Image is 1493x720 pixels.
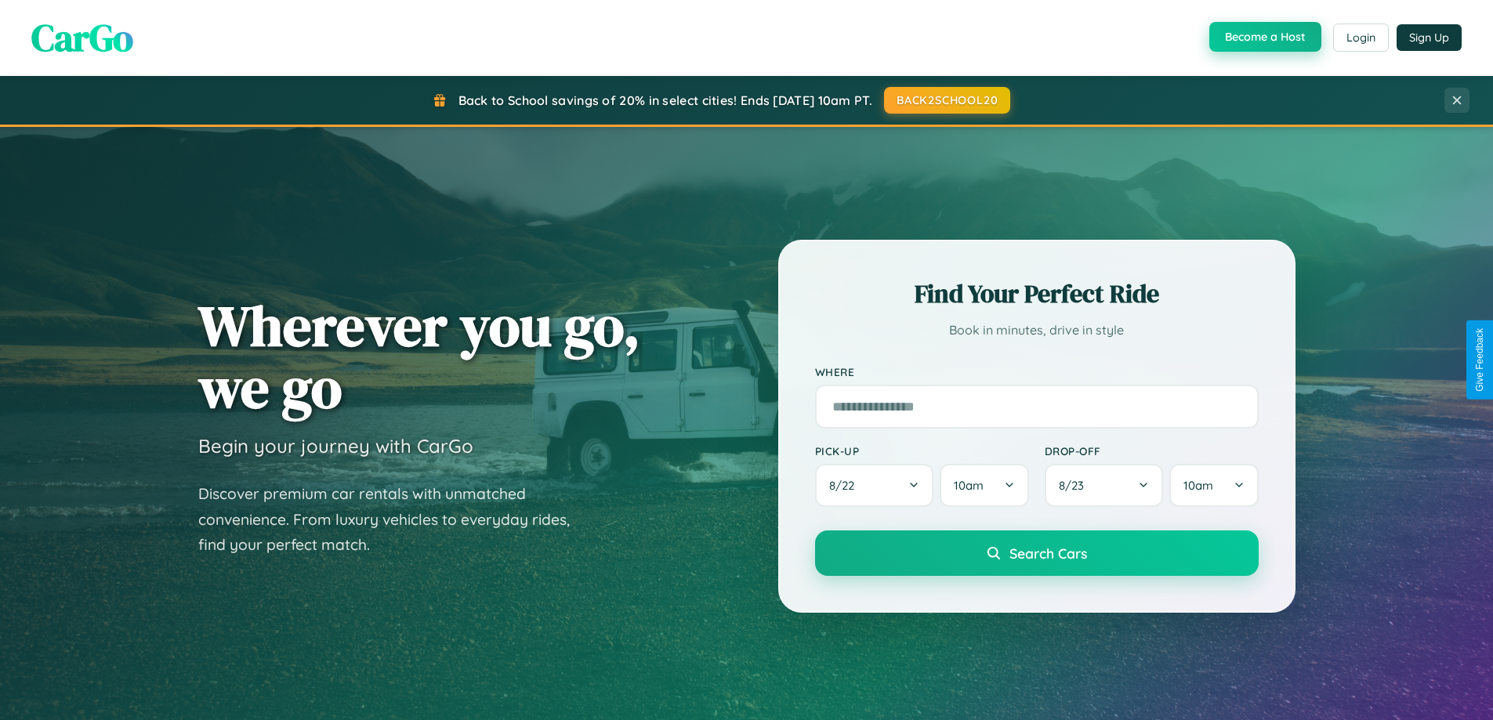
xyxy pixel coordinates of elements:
button: Become a Host [1209,22,1321,52]
span: Search Cars [1009,545,1087,562]
label: Pick-up [815,444,1029,458]
div: Give Feedback [1474,328,1485,392]
span: CarGo [31,12,133,63]
span: 10am [954,478,984,493]
h1: Wherever you go, we go [198,295,640,418]
button: 10am [1169,464,1258,507]
label: Drop-off [1045,444,1259,458]
span: Back to School savings of 20% in select cities! Ends [DATE] 10am PT. [458,92,872,108]
button: BACK2SCHOOL20 [884,87,1010,114]
button: Sign Up [1397,24,1462,51]
h3: Begin your journey with CarGo [198,434,473,458]
h2: Find Your Perfect Ride [815,277,1259,311]
span: 10am [1183,478,1213,493]
button: 8/23 [1045,464,1164,507]
p: Discover premium car rentals with unmatched convenience. From luxury vehicles to everyday rides, ... [198,481,590,558]
p: Book in minutes, drive in style [815,319,1259,342]
button: 8/22 [815,464,934,507]
button: 10am [940,464,1028,507]
button: Login [1333,24,1389,52]
span: 8 / 23 [1059,478,1092,493]
span: 8 / 22 [829,478,862,493]
button: Search Cars [815,530,1259,576]
label: Where [815,365,1259,378]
